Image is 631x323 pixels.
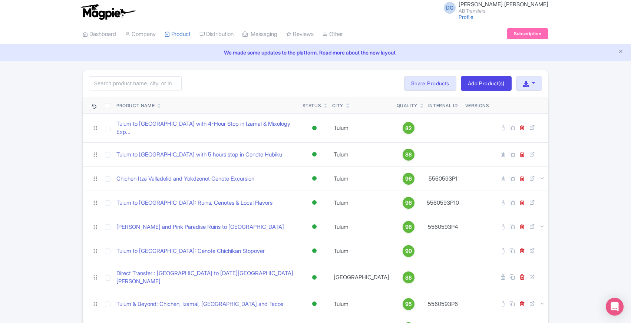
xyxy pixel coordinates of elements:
[397,298,421,310] a: 95
[329,142,394,167] td: Tulum
[116,247,265,256] a: Tulum to [GEOGRAPHIC_DATA]: Cenote Chichikan Stopover
[89,76,182,90] input: Search product name, city, or interal id
[311,272,318,283] div: Active
[459,9,548,13] small: AB Transfers
[397,102,417,109] div: Quality
[329,191,394,215] td: Tulum
[424,292,462,316] td: 5560593P6
[397,245,421,257] a: 90
[397,221,421,233] a: 96
[329,292,394,316] td: Tulum
[329,239,394,263] td: Tulum
[323,24,343,45] a: Other
[116,120,297,136] a: Tulum to [GEOGRAPHIC_DATA] with 4-Hour Stop in Izamal & Mixology Exp...
[242,24,277,45] a: Messaging
[405,274,412,282] span: 88
[405,223,412,231] span: 96
[424,215,462,239] td: 5560593P4
[405,124,412,132] span: 82
[424,167,462,191] td: 5560593P1
[311,245,318,256] div: Active
[424,191,462,215] td: 5560593P10
[116,102,155,109] div: Product Name
[4,49,627,56] a: We made some updates to the platform. Read more about the new layout
[311,197,318,208] div: Active
[116,300,283,309] a: Tulum & Beyond: Chichen, Izamal, [GEOGRAPHIC_DATA] and Tacos
[311,149,318,160] div: Active
[329,263,394,292] td: [GEOGRAPHIC_DATA]
[116,199,272,207] a: Tulum to [GEOGRAPHIC_DATA]: Ruins, Cenotes & Local Flavors
[199,24,234,45] a: Distribution
[329,167,394,191] td: Tulum
[444,2,456,14] span: DG
[332,102,343,109] div: City
[459,14,473,20] a: Profile
[311,173,318,184] div: Active
[116,175,254,183] a: Chichen Itza Valladolid and Yokdzonot Cenote Excursion
[329,215,394,239] td: Tulum
[116,269,297,286] a: Direct Transfer : [GEOGRAPHIC_DATA] to [DATE][GEOGRAPHIC_DATA][PERSON_NAME]
[397,173,421,185] a: 96
[79,4,136,20] img: logo-ab69f6fb50320c5b225c76a69d11143b.png
[83,24,116,45] a: Dashboard
[397,122,421,134] a: 82
[439,1,548,13] a: DG [PERSON_NAME] [PERSON_NAME] AB Transfers
[404,76,456,91] a: Share Products
[116,223,284,231] a: [PERSON_NAME] and Pink Paradise Ruins to [GEOGRAPHIC_DATA]
[116,151,282,159] a: Tulum to [GEOGRAPHIC_DATA] with 5 hours stop in Cenote Hubiku
[405,247,412,255] span: 90
[303,102,321,109] div: Status
[405,300,412,308] span: 95
[461,76,512,91] a: Add Product(s)
[424,97,462,114] th: Internal ID
[459,1,548,8] span: [PERSON_NAME] [PERSON_NAME]
[397,149,421,161] a: 88
[397,271,421,283] a: 88
[606,298,624,316] div: Open Intercom Messenger
[125,24,156,45] a: Company
[311,123,318,134] div: Active
[507,28,548,39] a: Subscription
[405,199,412,207] span: 96
[311,221,318,232] div: Active
[165,24,191,45] a: Product
[397,197,421,209] a: 96
[405,151,412,159] span: 88
[618,48,624,56] button: Close announcement
[286,24,314,45] a: Reviews
[405,175,412,183] span: 96
[329,113,394,142] td: Tulum
[311,299,318,309] div: Active
[462,97,492,114] th: Versions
